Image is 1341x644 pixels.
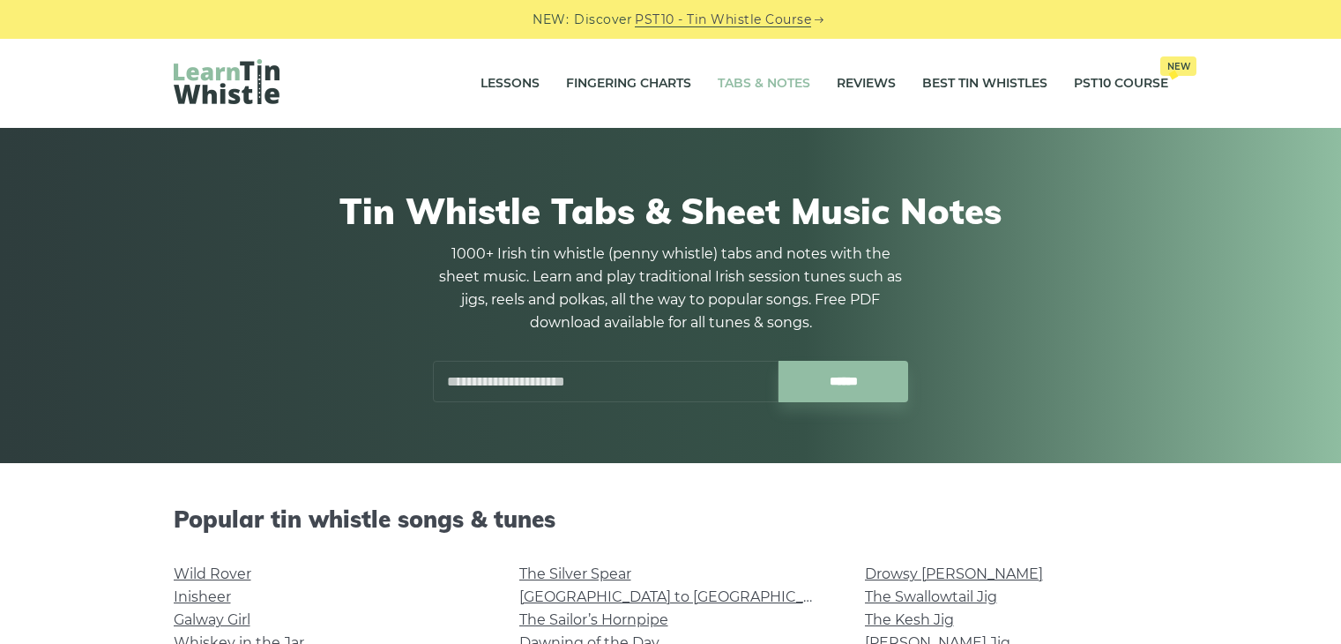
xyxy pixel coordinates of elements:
a: Drowsy [PERSON_NAME] [865,565,1043,582]
a: PST10 CourseNew [1074,62,1168,106]
a: The Swallowtail Jig [865,588,997,605]
a: [GEOGRAPHIC_DATA] to [GEOGRAPHIC_DATA] [519,588,845,605]
a: Tabs & Notes [718,62,810,106]
a: The Kesh Jig [865,611,954,628]
a: The Silver Spear [519,565,631,582]
img: LearnTinWhistle.com [174,59,279,104]
p: 1000+ Irish tin whistle (penny whistle) tabs and notes with the sheet music. Learn and play tradi... [433,243,909,334]
span: New [1160,56,1196,76]
a: Fingering Charts [566,62,691,106]
h2: Popular tin whistle songs & tunes [174,505,1168,533]
a: Best Tin Whistles [922,62,1047,106]
a: Reviews [837,62,896,106]
a: Wild Rover [174,565,251,582]
a: Lessons [481,62,540,106]
h1: Tin Whistle Tabs & Sheet Music Notes [174,190,1168,232]
a: The Sailor’s Hornpipe [519,611,668,628]
a: Inisheer [174,588,231,605]
a: Galway Girl [174,611,250,628]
